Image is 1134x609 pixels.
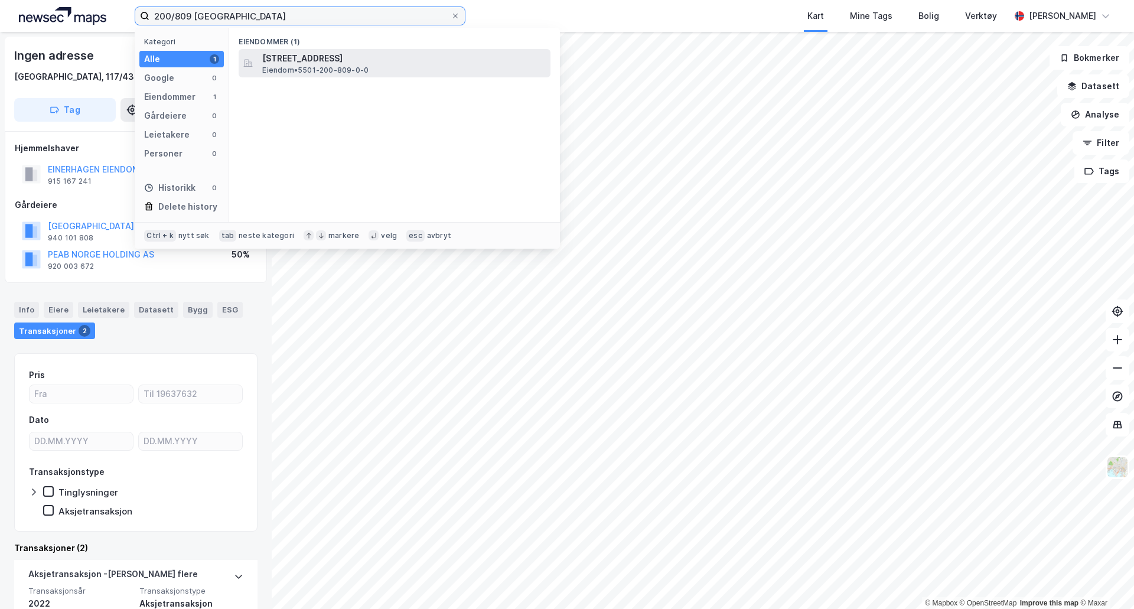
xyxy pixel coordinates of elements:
div: 0 [210,73,219,83]
div: Mine Tags [850,9,892,23]
div: tab [219,230,237,242]
div: Eiere [44,302,73,317]
img: Z [1106,456,1129,478]
div: Kart [807,9,824,23]
div: 0 [210,130,219,139]
button: Tags [1074,159,1129,183]
span: [STREET_ADDRESS] [262,51,546,66]
div: 0 [210,149,219,158]
div: avbryt [427,231,451,240]
div: Verktøy [965,9,997,23]
div: 2 [79,325,90,337]
div: Aksjetransaksjon - [PERSON_NAME] flere [28,567,198,586]
iframe: Chat Widget [1075,552,1134,609]
span: Transaksjonstype [139,586,243,596]
div: Alle [144,52,160,66]
div: 1 [210,54,219,64]
div: Eiendommer [144,90,195,104]
div: neste kategori [239,231,294,240]
div: Bolig [918,9,939,23]
div: Transaksjoner (2) [14,541,258,555]
div: Tinglysninger [58,487,118,498]
div: 1 [210,92,219,102]
div: Kontrollprogram for chat [1075,552,1134,609]
div: 50% [232,247,250,262]
button: Filter [1073,131,1129,155]
div: Transaksjoner [14,323,95,339]
div: Datasett [134,302,178,317]
span: Eiendom • 5501-200-809-0-0 [262,66,369,75]
a: Improve this map [1020,599,1078,607]
div: Ingen adresse [14,46,96,65]
input: Fra [30,385,133,403]
input: DD.MM.YYYY [139,432,242,450]
div: Personer [144,146,183,161]
input: Søk på adresse, matrikkel, gårdeiere, leietakere eller personer [149,7,451,25]
button: Datasett [1057,74,1129,98]
div: Hjemmelshaver [15,141,257,155]
div: Info [14,302,39,317]
div: Dato [29,413,49,427]
div: velg [381,231,397,240]
button: Bokmerker [1050,46,1129,70]
div: Eiendommer (1) [229,28,560,49]
div: Delete history [158,200,217,214]
div: Aksjetransaksjon [58,506,132,517]
div: Gårdeiere [15,198,257,212]
div: 920 003 672 [48,262,94,271]
div: ESG [217,302,243,317]
div: Leietakere [78,302,129,317]
div: [PERSON_NAME] [1029,9,1096,23]
div: Gårdeiere [144,109,187,123]
div: 0 [210,183,219,193]
a: Mapbox [925,599,957,607]
div: nytt søk [178,231,210,240]
div: Google [144,71,174,85]
img: logo.a4113a55bc3d86da70a041830d287a7e.svg [19,7,106,25]
div: Historikk [144,181,195,195]
div: Ctrl + k [144,230,176,242]
div: Pris [29,368,45,382]
button: Analyse [1061,103,1129,126]
button: Tag [14,98,116,122]
div: Kategori [144,37,224,46]
div: 915 167 241 [48,177,92,186]
div: esc [406,230,425,242]
div: 940 101 808 [48,233,93,243]
div: 0 [210,111,219,121]
a: OpenStreetMap [960,599,1017,607]
div: Transaksjonstype [29,465,105,479]
div: [GEOGRAPHIC_DATA], 117/439 [14,70,140,84]
input: DD.MM.YYYY [30,432,133,450]
div: Leietakere [144,128,190,142]
div: markere [328,231,359,240]
span: Transaksjonsår [28,586,132,596]
div: Bygg [183,302,213,317]
input: Til 19637632 [139,385,242,403]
